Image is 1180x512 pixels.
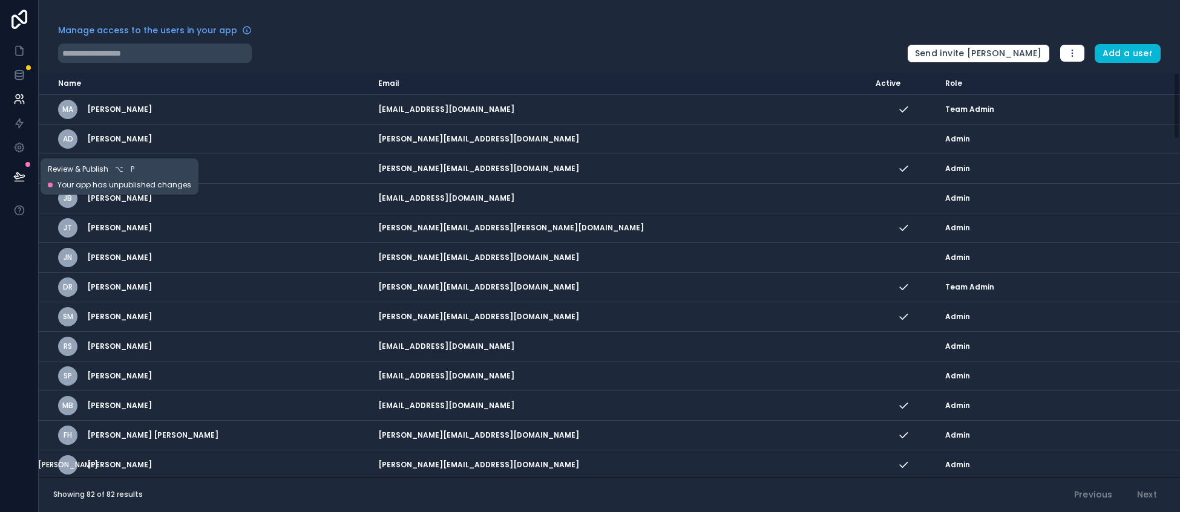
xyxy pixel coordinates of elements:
span: Admin [945,164,970,173]
td: [PERSON_NAME][EMAIL_ADDRESS][DOMAIN_NAME] [371,302,868,332]
span: Admin [945,253,970,262]
span: [PERSON_NAME] [87,342,152,351]
span: Admin [945,193,970,203]
span: ⌥ [114,164,124,174]
span: SM [63,312,73,322]
span: Team Admin [945,105,994,114]
td: [EMAIL_ADDRESS][DOMAIN_NAME] [371,332,868,361]
span: Team Admin [945,282,994,292]
td: [PERSON_NAME][EMAIL_ADDRESS][DOMAIN_NAME] [371,450,868,480]
span: Admin [945,223,970,233]
span: MB [62,401,73,410]
span: Admin [945,342,970,351]
button: Add a user [1095,44,1161,63]
span: Admin [945,401,970,410]
th: Role [938,73,1132,95]
td: [EMAIL_ADDRESS][DOMAIN_NAME] [371,95,868,125]
a: Manage access to the users in your app [58,24,252,36]
span: DR [63,282,73,292]
td: [PERSON_NAME][EMAIL_ADDRESS][DOMAIN_NAME] [371,273,868,302]
button: Send invite [PERSON_NAME] [907,44,1050,63]
span: [PERSON_NAME] [PERSON_NAME] [87,430,218,440]
span: Admin [945,134,970,144]
span: [PERSON_NAME] [38,460,98,470]
span: [PERSON_NAME] [87,105,152,114]
th: Email [371,73,868,95]
th: Active [868,73,938,95]
span: [PERSON_NAME] [87,282,152,292]
span: FH [64,430,72,440]
td: [PERSON_NAME][EMAIL_ADDRESS][PERSON_NAME][DOMAIN_NAME] [371,213,868,243]
span: Admin [945,312,970,322]
span: Manage access to the users in your app [58,24,237,36]
span: JT [64,223,72,233]
span: P [128,164,137,174]
td: [EMAIL_ADDRESS][DOMAIN_NAME] [371,184,868,213]
span: [PERSON_NAME] [87,312,152,322]
span: Admin [945,371,970,381]
span: [PERSON_NAME] [87,193,152,203]
td: [PERSON_NAME][EMAIL_ADDRESS][DOMAIN_NAME] [371,154,868,184]
span: MA [62,105,73,114]
span: SP [64,371,72,381]
span: [PERSON_NAME] [87,253,152,262]
span: Admin [945,460,970,470]
td: [PERSON_NAME][EMAIL_ADDRESS][DOMAIN_NAME] [371,243,868,273]
span: JN [64,253,72,262]
span: [PERSON_NAME] [87,401,152,410]
span: [PERSON_NAME] [87,371,152,381]
span: Admin [945,430,970,440]
span: Your app has unpublished changes [57,180,191,190]
span: JB [64,193,72,203]
th: Name [39,73,371,95]
span: [PERSON_NAME] [87,460,152,470]
span: [PERSON_NAME] [87,223,152,233]
span: AD [63,134,73,144]
span: RS [64,342,72,351]
td: [EMAIL_ADDRESS][DOMAIN_NAME] [371,391,868,421]
td: [PERSON_NAME][EMAIL_ADDRESS][DOMAIN_NAME] [371,125,868,154]
td: [EMAIL_ADDRESS][DOMAIN_NAME] [371,361,868,391]
div: scrollable content [39,73,1180,477]
span: Review & Publish [48,164,108,174]
span: [PERSON_NAME] [87,134,152,144]
span: Showing 82 of 82 results [53,490,143,499]
td: [PERSON_NAME][EMAIL_ADDRESS][DOMAIN_NAME] [371,421,868,450]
